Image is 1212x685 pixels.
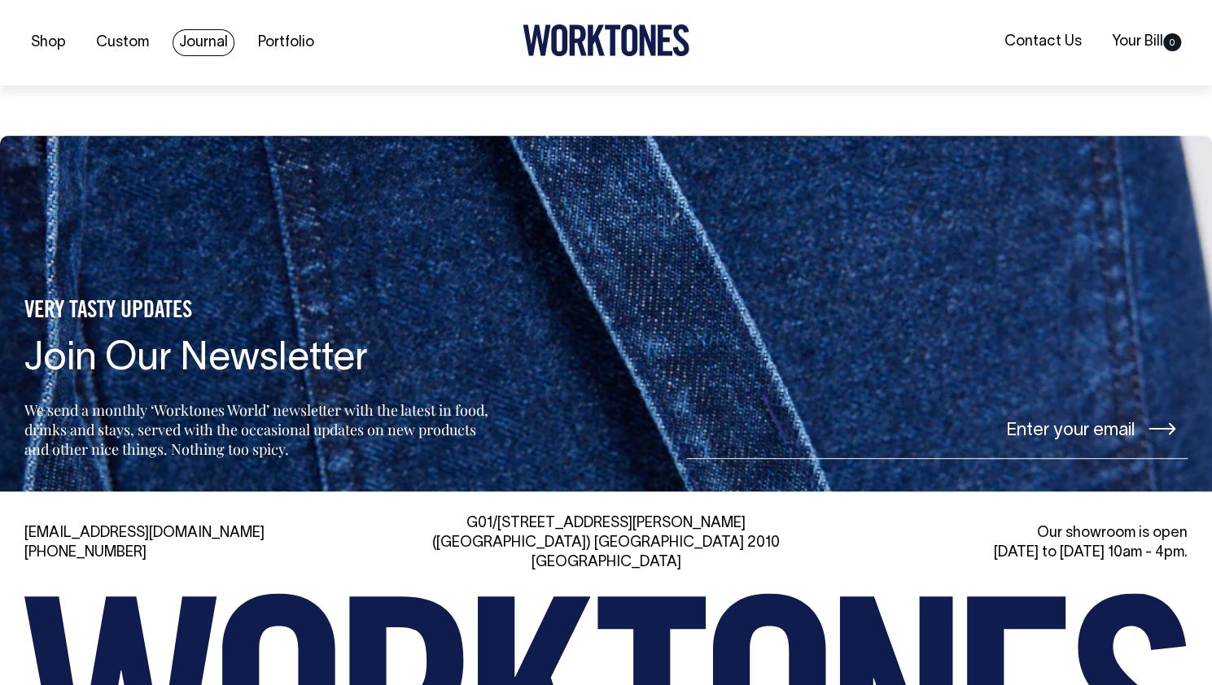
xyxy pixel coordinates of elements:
[687,398,1188,459] input: Enter your email
[90,29,155,56] a: Custom
[173,29,234,56] a: Journal
[1105,28,1188,55] a: Your Bill0
[998,28,1088,55] a: Contact Us
[24,400,493,459] p: We send a monthly ‘Worktones World’ newsletter with the latest in food, drinks and stays, served ...
[24,338,493,382] h4: Join Our Newsletter
[816,524,1188,563] div: Our showroom is open [DATE] to [DATE] 10am - 4pm.
[24,546,147,560] a: [PHONE_NUMBER]
[24,29,72,56] a: Shop
[420,514,791,573] div: G01/[STREET_ADDRESS][PERSON_NAME] ([GEOGRAPHIC_DATA]) [GEOGRAPHIC_DATA] 2010 [GEOGRAPHIC_DATA]
[24,298,493,325] h5: VERY TASTY UPDATES
[1163,33,1181,51] span: 0
[252,29,321,56] a: Portfolio
[24,526,265,540] a: [EMAIL_ADDRESS][DOMAIN_NAME]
